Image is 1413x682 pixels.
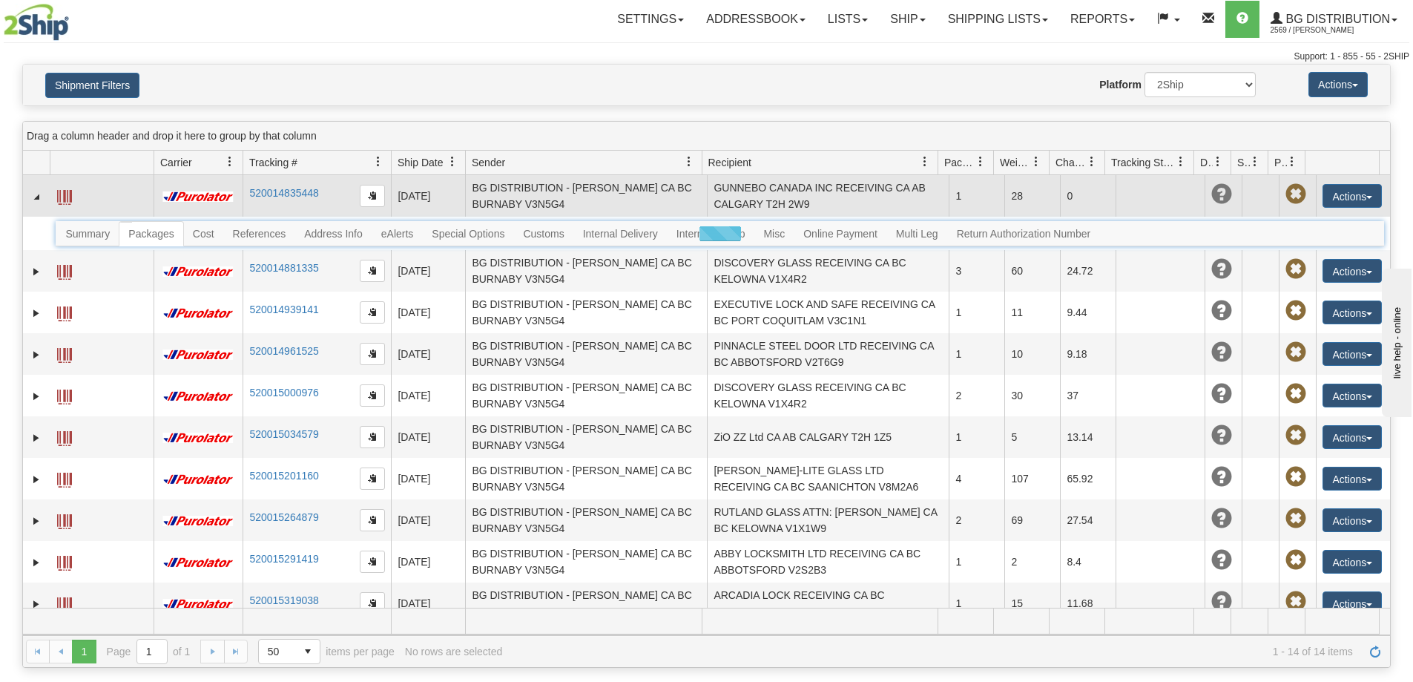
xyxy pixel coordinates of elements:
a: Refresh [1363,640,1387,663]
td: 2 [949,375,1004,416]
a: 520014881335 [249,262,318,274]
a: 520014961525 [249,345,318,357]
a: Collapse [29,189,44,204]
button: Copy to clipboard [360,509,385,531]
td: [DATE] [391,333,465,375]
span: Unknown [1211,342,1232,363]
span: Pickup Not Assigned [1285,425,1306,446]
td: ABBY LOCKSMITH LTD RECEIVING CA BC ABBOTSFORD V2S2B3 [707,541,949,583]
a: Label [57,341,72,365]
span: select [296,640,320,663]
td: BG DISTRIBUTION - [PERSON_NAME] CA BC BURNABY V3N5G4 [465,292,707,333]
span: Unknown [1211,508,1232,529]
td: DISCOVERY GLASS RECEIVING CA BC KELOWNA V1X4R2 [707,375,949,416]
td: 1 [949,292,1004,333]
span: Weight [1000,155,1031,170]
img: 11 - Purolator [160,308,236,319]
a: Shipment Issues filter column settings [1242,149,1268,174]
td: [DATE] [391,458,465,499]
a: Label [57,258,72,282]
span: Page of 1 [107,639,191,664]
a: Label [57,466,72,490]
span: 2569 / [PERSON_NAME] [1271,23,1382,38]
td: [DATE] [391,416,465,458]
img: 11 - Purolator [160,599,236,610]
a: Reports [1059,1,1146,38]
div: live help - online [11,13,137,24]
span: Tracking Status [1111,155,1176,170]
td: 13.14 [1060,416,1116,458]
button: Actions [1323,259,1382,283]
span: Charge [1055,155,1087,170]
span: Page sizes drop down [258,639,320,664]
span: Packages [944,155,975,170]
td: [DATE] [391,292,465,333]
span: Unknown [1211,184,1232,205]
td: 1 [949,416,1004,458]
a: Label [57,508,72,531]
span: Unknown [1211,301,1232,321]
td: BG DISTRIBUTION - [PERSON_NAME] CA BC BURNABY V3N5G4 [465,333,707,375]
span: Tracking # [249,155,297,170]
span: 1 - 14 of 14 items [513,646,1353,658]
td: 2 [1004,541,1060,583]
td: BG DISTRIBUTION - [PERSON_NAME] CA BC BURNABY V3N5G4 [465,541,707,583]
td: 65.92 [1060,458,1116,499]
img: 11 - Purolator [160,266,236,278]
span: Carrier [160,155,192,170]
a: 520014939141 [249,304,318,315]
a: Ship Date filter column settings [440,149,465,174]
a: Tracking # filter column settings [366,149,391,174]
button: Actions [1323,591,1382,615]
td: 8.4 [1060,541,1116,583]
span: Unknown [1211,550,1232,571]
input: Page 1 [137,640,167,663]
span: items per page [258,639,395,664]
iframe: chat widget [1379,265,1412,416]
button: Copy to clipboard [360,551,385,573]
span: Unknown [1211,384,1232,404]
a: 520015291419 [249,553,318,565]
img: 11 - Purolator [160,433,236,444]
a: Settings [606,1,695,38]
td: EXECUTIVE LOCK AND SAFE RECEIVING CA BC PORT COQUITLAM V3C1N1 [707,292,949,333]
button: Actions [1323,467,1382,491]
td: 107 [1004,458,1060,499]
a: Packages filter column settings [968,149,993,174]
a: Addressbook [695,1,817,38]
span: Unknown [1211,467,1232,488]
button: Actions [1323,550,1382,574]
td: 30 [1004,375,1060,416]
span: Sender [472,155,505,170]
td: BG DISTRIBUTION - [PERSON_NAME] CA BC BURNABY V3N5G4 [465,250,707,292]
a: Charge filter column settings [1079,149,1104,174]
button: Copy to clipboard [360,384,385,407]
a: Ship [879,1,936,38]
a: 520015201160 [249,470,318,482]
span: Shipment Issues [1237,155,1250,170]
button: Copy to clipboard [360,185,385,207]
img: 11 - Purolator [160,557,236,568]
a: Recipient filter column settings [912,149,938,174]
span: Pickup Not Assigned [1285,384,1306,404]
td: BG DISTRIBUTION - [PERSON_NAME] CA BC BURNABY V3N5G4 [465,375,707,416]
td: 3 [949,250,1004,292]
td: 24.72 [1060,250,1116,292]
button: Actions [1323,384,1382,407]
td: 27.54 [1060,499,1116,541]
td: [DATE] [391,175,465,217]
td: 9.18 [1060,333,1116,375]
a: Label [57,383,72,407]
td: 1 [949,175,1004,217]
button: Copy to clipboard [360,260,385,282]
a: Delivery Status filter column settings [1205,149,1231,174]
td: BG DISTRIBUTION - [PERSON_NAME] CA BC BURNABY V3N5G4 [465,175,707,217]
a: 520015264879 [249,511,318,523]
img: 11 - Purolator [160,474,236,485]
a: Expand [29,514,44,528]
td: 5 [1004,416,1060,458]
img: 11 - Purolator [160,350,236,361]
span: Page 1 [72,640,96,663]
a: 520015000976 [249,387,318,399]
button: Copy to clipboard [360,426,385,448]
